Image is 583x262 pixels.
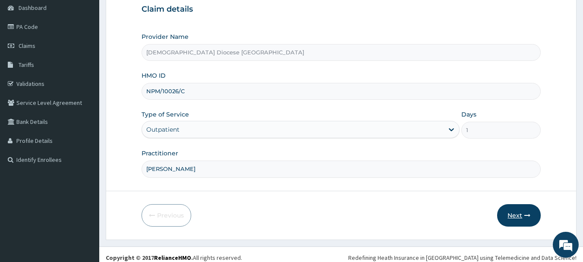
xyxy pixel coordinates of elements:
button: Next [497,204,541,227]
textarea: Type your message and hit 'Enter' [4,172,164,202]
div: Redefining Heath Insurance in [GEOGRAPHIC_DATA] using Telemedicine and Data Science! [348,253,577,262]
div: Outpatient [146,125,180,134]
label: Provider Name [142,32,189,41]
label: Days [461,110,476,119]
span: Claims [19,42,35,50]
div: Minimize live chat window [142,4,162,25]
button: Previous [142,204,191,227]
div: Chat with us now [45,48,145,60]
label: Practitioner [142,149,178,158]
a: RelianceHMO [154,254,191,262]
input: Enter Name [142,161,541,177]
label: Type of Service [142,110,189,119]
label: HMO ID [142,71,166,80]
span: We're online! [50,77,119,164]
img: d_794563401_company_1708531726252_794563401 [16,43,35,65]
h3: Claim details [142,5,541,14]
input: Enter HMO ID [142,83,541,100]
span: Tariffs [19,61,34,69]
strong: Copyright © 2017 . [106,254,193,262]
span: Dashboard [19,4,47,12]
